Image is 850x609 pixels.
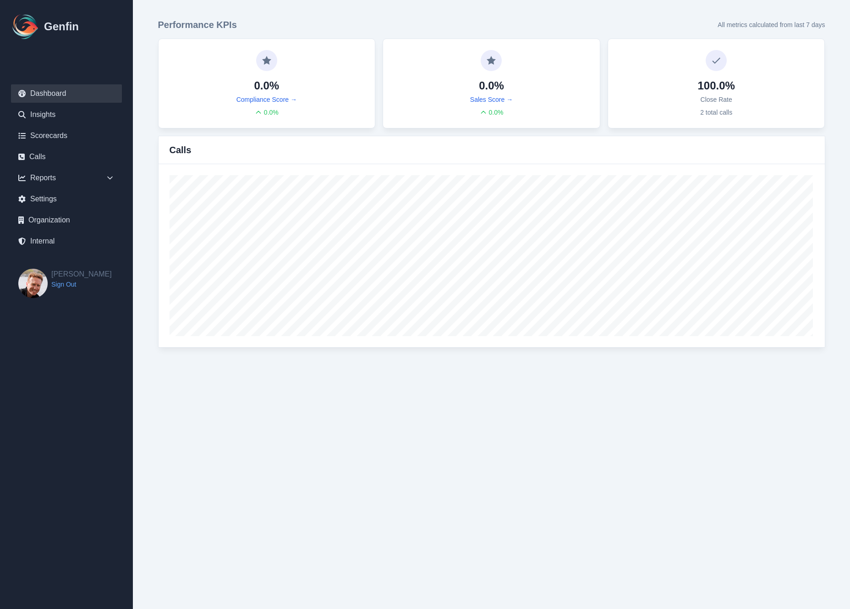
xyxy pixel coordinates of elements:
h3: Performance KPIs [158,18,237,31]
div: Reports [11,169,122,187]
p: All metrics calculated from last 7 days [718,20,825,29]
div: 0.0 % [480,108,504,117]
h2: [PERSON_NAME] [51,269,112,280]
div: 0.0 % [255,108,279,117]
h4: 100.0% [697,78,735,93]
a: Insights [11,105,122,124]
a: Internal [11,232,122,250]
a: Sales Score → [470,95,513,104]
a: Organization [11,211,122,229]
img: Logo [11,12,40,41]
a: Settings [11,190,122,208]
p: 2 total calls [700,108,732,117]
a: Compliance Score → [236,95,297,104]
a: Scorecards [11,127,122,145]
a: Sign Out [51,280,112,289]
h3: Calls [170,144,192,156]
p: Close Rate [701,95,732,104]
a: Calls [11,148,122,166]
h4: 0.0% [254,78,279,93]
h4: 0.0% [479,78,504,93]
a: Dashboard [11,84,122,103]
img: Brian Dunagan [18,269,48,298]
h1: Genfin [44,19,79,34]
